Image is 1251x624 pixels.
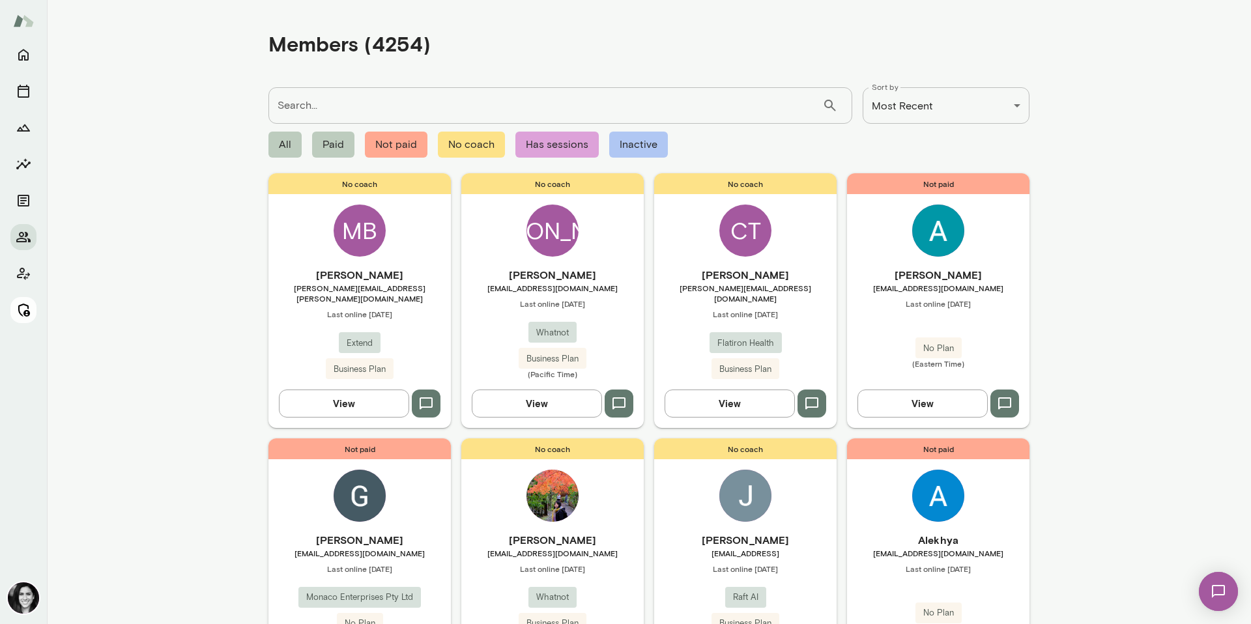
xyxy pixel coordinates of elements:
span: [EMAIL_ADDRESS][DOMAIN_NAME] [461,283,644,293]
span: Inactive [609,132,668,158]
div: Most Recent [863,87,1029,124]
span: (Eastern Time) [847,358,1029,369]
span: Raft AI [725,591,766,604]
span: Not paid [847,438,1029,459]
span: Last online [DATE] [461,563,644,574]
span: [EMAIL_ADDRESS][DOMAIN_NAME] [847,548,1029,558]
img: Jack Taylor [719,470,771,522]
span: Whatnot [528,326,577,339]
span: Whatnot [528,591,577,604]
img: Allison Norton [912,205,964,257]
h6: Alekhya [847,532,1029,548]
span: Has sessions [515,132,599,158]
button: Client app [10,261,36,287]
img: Mento [13,8,34,33]
span: [EMAIL_ADDRESS][DOMAIN_NAME] [461,548,644,558]
span: Last online [DATE] [847,298,1029,309]
h6: [PERSON_NAME] [654,532,837,548]
span: Last online [DATE] [461,298,644,309]
h4: Members (4254) [268,31,431,56]
button: Insights [10,151,36,177]
button: Documents [10,188,36,214]
button: View [472,390,602,417]
h6: [PERSON_NAME] [461,532,644,548]
span: Last online [DATE] [654,309,837,319]
span: Business Plan [712,363,779,376]
button: Manage [10,297,36,323]
span: Business Plan [326,363,394,376]
label: Sort by [872,81,899,92]
span: No coach [654,438,837,459]
button: Growth Plan [10,115,36,141]
button: View [279,390,409,417]
button: Sessions [10,78,36,104]
span: No Plan [915,342,962,355]
span: Not paid [268,438,451,459]
span: [PERSON_NAME][EMAIL_ADDRESS][DOMAIN_NAME] [654,283,837,304]
span: All [268,132,302,158]
button: View [857,390,988,417]
button: Home [10,42,36,68]
span: Paid [312,132,354,158]
span: No Plan [915,606,962,619]
span: Last online [DATE] [847,563,1029,574]
h6: [PERSON_NAME] [654,267,837,283]
div: CT [719,205,771,257]
span: No coach [654,173,837,194]
button: View [665,390,795,417]
span: Last online [DATE] [268,309,451,319]
button: Members [10,224,36,250]
img: Jamie Albers [8,582,39,614]
h6: [PERSON_NAME] [268,267,451,283]
span: No coach [268,173,451,194]
span: [EMAIL_ADDRESS][DOMAIN_NAME] [268,548,451,558]
h6: [PERSON_NAME] [461,267,644,283]
span: Flatiron Health [710,337,782,350]
div: MB [334,205,386,257]
h6: [PERSON_NAME] [847,267,1029,283]
span: No coach [461,438,644,459]
h6: [PERSON_NAME] [268,532,451,548]
div: [PERSON_NAME] [526,205,579,257]
span: [EMAIL_ADDRESS] [654,548,837,558]
span: Monaco Enterprises Pty Ltd [298,591,421,604]
span: Not paid [847,173,1029,194]
span: [EMAIL_ADDRESS][DOMAIN_NAME] [847,283,1029,293]
img: Alekhya [912,470,964,522]
span: No coach [461,173,644,194]
span: Last online [DATE] [268,563,451,574]
span: Last online [DATE] [654,563,837,574]
span: No coach [438,132,505,158]
span: Business Plan [519,352,586,365]
span: [PERSON_NAME][EMAIL_ADDRESS][PERSON_NAME][DOMAIN_NAME] [268,283,451,304]
span: Not paid [365,132,427,158]
span: (Pacific Time) [461,369,644,379]
img: Gordon BLAKEMORE [334,470,386,522]
img: Peishan Ouyang [526,470,579,522]
span: Extend [339,337,381,350]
